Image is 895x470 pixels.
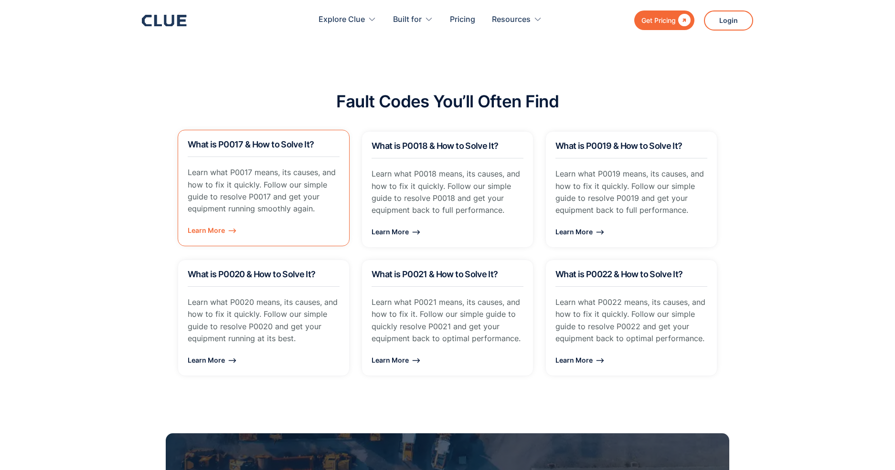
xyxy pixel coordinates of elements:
p: Learn what P0017 means, its causes, and how to fix it quickly. Follow our simple guide to resolve... [188,167,340,215]
div: Learn More ⟶ [555,354,707,366]
h2: What is P0018 & How to Solve It? [372,141,523,151]
a: What is P0022 & How to Solve It?Learn what P0022 means, its causes, and how to fix it quickly. Fo... [545,260,717,376]
div: Explore Clue [319,5,365,35]
div: Learn More ⟶ [372,354,523,366]
h2: What is P0022 & How to Solve It? [555,270,707,279]
a: Login [704,10,753,31]
p: Learn what P0022 means, its causes, and how to fix it quickly. Follow our simple guide to resolve... [555,296,707,345]
div: Resources [492,5,542,35]
div: Get Pricing [641,14,676,26]
h2: What is P0017 & How to Solve It? [188,140,340,149]
div:  [676,14,691,26]
a: What is P0018 & How to Solve It?Learn what P0018 means, its causes, and how to fix it quickly. Fo... [362,131,533,248]
div: Resources [492,5,531,35]
div: Built for [393,5,422,35]
div: Built for [393,5,433,35]
p: Learn what P0019 means, its causes, and how to fix it quickly. Follow our simple guide to resolve... [555,168,707,216]
a: What is P0019 & How to Solve It?Learn what P0019 means, its causes, and how to fix it quickly. Fo... [545,131,717,248]
p: Learn what P0021 means, its causes, and how to fix it. Follow our simple guide to quickly resolve... [372,296,523,345]
p: Learn what P0018 means, its causes, and how to fix it quickly. Follow our simple guide to resolve... [372,168,523,216]
h2: What is P0021 & How to Solve It? [372,270,523,279]
div: Learn More ⟶ [372,226,523,238]
h2: Fault Codes You’ll Often Find [336,92,559,111]
a: Get Pricing [634,10,694,30]
div: Learn More ⟶ [188,354,340,366]
div: Learn More ⟶ [555,226,707,238]
a: Pricing [450,5,475,35]
a: What is P0020 & How to Solve It?Learn what P0020 means, its causes, and how to fix it quickly. Fo... [178,260,350,376]
h2: What is P0019 & How to Solve It? [555,141,707,151]
h2: What is P0020 & How to Solve It? [188,270,340,279]
p: Learn what P0020 means, its causes, and how to fix it quickly. Follow our simple guide to resolve... [188,296,340,345]
div: Learn More ⟶ [188,224,340,236]
a: What is P0021 & How to Solve It?Learn what P0021 means, its causes, and how to fix it. Follow our... [362,260,533,376]
div: Explore Clue [319,5,376,35]
a: What is P0017 & How to Solve It?Learn what P0017 means, its causes, and how to fix it quickly. Fo... [178,130,350,246]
